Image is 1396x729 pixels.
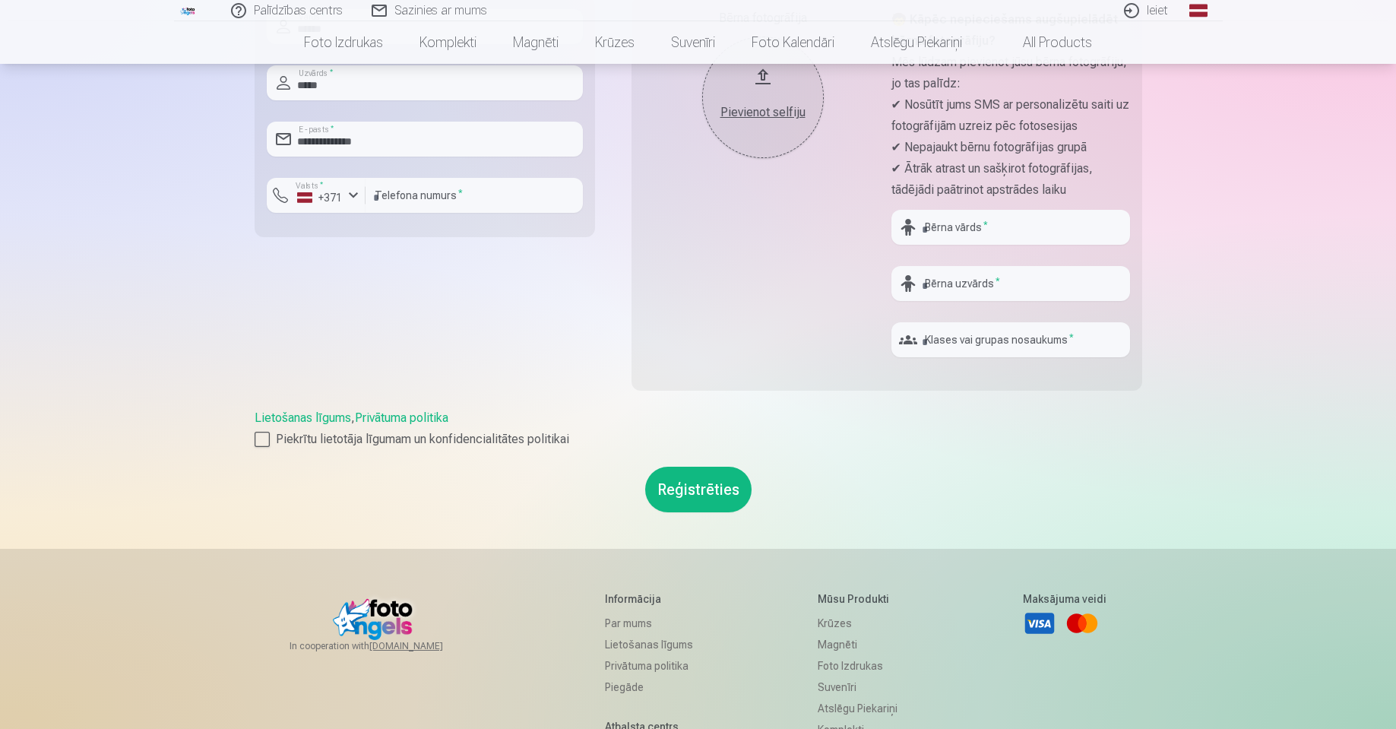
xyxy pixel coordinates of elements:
a: Mastercard [1065,607,1099,640]
a: Foto izdrukas [286,21,401,64]
a: Atslēgu piekariņi [818,698,897,719]
a: Krūzes [818,613,897,634]
a: [DOMAIN_NAME] [369,640,480,652]
span: In cooperation with [290,640,480,652]
p: ✔ Ātrāk atrast un sašķirot fotogrāfijas, tādējādi paātrinot apstrādes laiku [891,158,1130,201]
a: Foto kalendāri [733,21,853,64]
a: Lietošanas līgums [605,634,693,655]
a: Magnēti [818,634,897,655]
div: , [255,409,1142,448]
div: Pievienot selfiju [717,103,809,122]
img: /fa1 [180,6,197,15]
a: Atslēgu piekariņi [853,21,980,64]
a: Krūzes [577,21,653,64]
a: Suvenīri [653,21,733,64]
p: ✔ Nepajaukt bērnu fotogrāfijas grupā [891,137,1130,158]
a: Lietošanas līgums [255,410,351,425]
a: Piegāde [605,677,693,698]
a: Foto izdrukas [818,655,897,677]
a: Komplekti [401,21,495,64]
h5: Mūsu produkti [818,591,897,607]
div: +371 [297,190,343,205]
button: Pievienot selfiju [702,36,824,158]
label: Piekrītu lietotāja līgumam un konfidencialitātes politikai [255,430,1142,448]
h5: Maksājuma veidi [1023,591,1106,607]
a: Privātuma politika [605,655,693,677]
label: Valsts [291,180,328,192]
h5: Informācija [605,591,693,607]
button: Valsts*+371 [267,178,366,213]
a: Visa [1023,607,1056,640]
a: Privātuma politika [355,410,448,425]
a: Magnēti [495,21,577,64]
a: All products [980,21,1110,64]
p: ✔ Nosūtīt jums SMS ar personalizētu saiti uz fotogrāfijām uzreiz pēc fotosesijas [891,94,1130,137]
button: Reģistrēties [645,467,752,512]
a: Par mums [605,613,693,634]
p: Mēs lūdzam pievienot jūsu bērna fotogrāfiju, jo tas palīdz: [891,52,1130,94]
a: Suvenīri [818,677,897,698]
